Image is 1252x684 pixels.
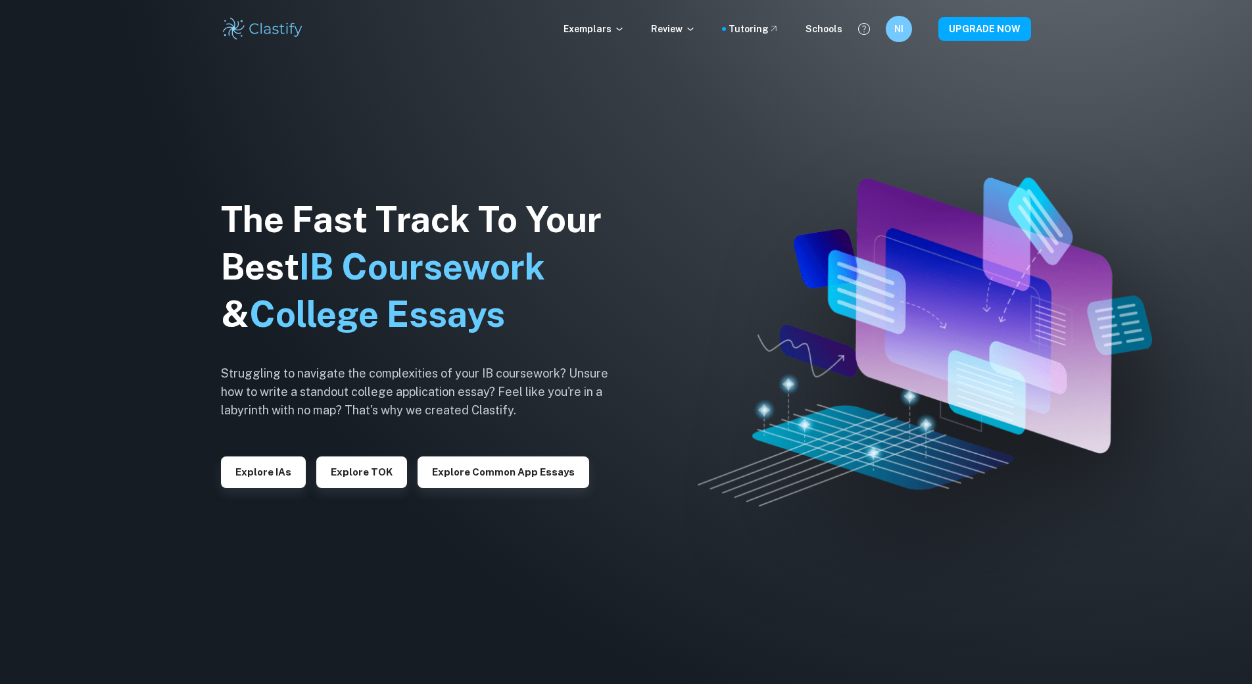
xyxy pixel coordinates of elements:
[853,18,875,40] button: Help and Feedback
[299,246,545,287] span: IB Coursework
[418,465,589,477] a: Explore Common App essays
[221,465,306,477] a: Explore IAs
[564,22,625,36] p: Exemplars
[221,196,629,338] h1: The Fast Track To Your Best &
[316,465,407,477] a: Explore TOK
[221,364,629,420] h6: Struggling to navigate the complexities of your IB coursework? Unsure how to write a standout col...
[886,16,912,42] button: NI
[316,456,407,488] button: Explore TOK
[698,178,1152,506] img: Clastify hero
[249,293,505,335] span: College Essays
[651,22,696,36] p: Review
[418,456,589,488] button: Explore Common App essays
[806,22,842,36] a: Schools
[729,22,779,36] a: Tutoring
[938,17,1031,41] button: UPGRADE NOW
[221,456,306,488] button: Explore IAs
[221,16,304,42] img: Clastify logo
[892,22,907,36] h6: NI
